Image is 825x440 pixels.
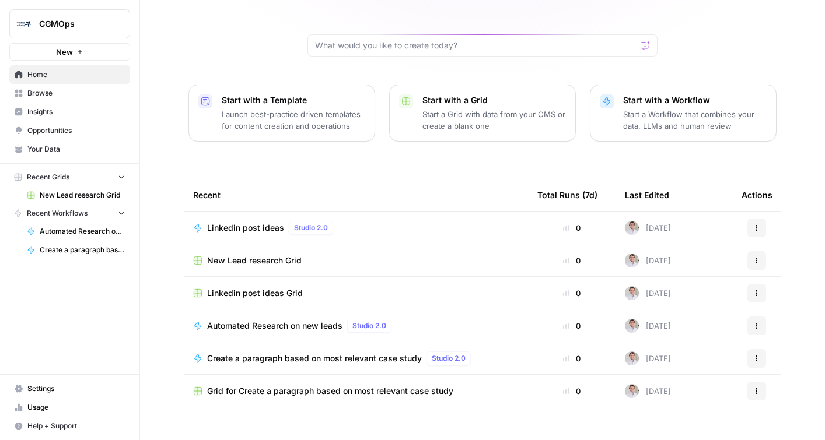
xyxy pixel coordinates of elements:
[193,319,519,333] a: Automated Research on new leadsStudio 2.0
[9,121,130,140] a: Opportunities
[9,65,130,84] a: Home
[9,379,130,398] a: Settings
[625,254,671,267] div: [DATE]
[537,320,606,332] div: 0
[9,417,130,435] button: Help + Support
[625,351,671,365] div: [DATE]
[27,172,69,182] span: Recent Grids
[40,190,125,200] span: New Lead research Grid
[27,144,125,154] span: Your Data
[9,398,130,417] a: Usage
[625,254,639,267] img: gb5sba3xopuoyap1i3ljhgpw2lzq
[537,385,606,397] div: 0
[294,223,328,233] span: Studio 2.0
[625,179,669,211] div: Last Edited
[625,319,639,333] img: gb5sba3xopuoyap1i3ljhgpw2lzq
[432,353,466,364] span: Studio 2.0
[207,222,284,234] span: Linkedin post ideas
[623,108,767,132] p: Start a Workflow that combines your data, LLMs and human review
[315,40,636,51] input: What would you like to create today?
[9,103,130,121] a: Insights
[422,108,566,132] p: Start a Grid with data from your CMS or create a blank one
[56,46,73,58] span: New
[22,222,130,241] a: Automated Research on new leads
[188,85,375,142] button: Start with a TemplateLaunch best-practice driven templates for content creation and operations
[27,107,125,117] span: Insights
[207,287,303,299] span: Linkedin post ideas Grid
[625,221,639,235] img: gb5sba3xopuoyap1i3ljhgpw2lzq
[22,186,130,205] a: New Lead research Grid
[625,351,639,365] img: gb5sba3xopuoyap1i3ljhgpw2lzq
[207,353,422,364] span: Create a paragraph based on most relevant case study
[9,205,130,222] button: Recent Workflows
[222,108,365,132] p: Launch best-practice driven templates for content creation and operations
[9,168,130,186] button: Recent Grids
[625,319,671,333] div: [DATE]
[9,84,130,103] a: Browse
[422,94,566,106] p: Start with a Grid
[623,94,767,106] p: Start with a Workflow
[193,255,519,266] a: New Lead research Grid
[537,179,597,211] div: Total Runs (7d)
[207,385,453,397] span: Grid for Create a paragraph based on most relevant case study
[193,351,519,365] a: Create a paragraph based on most relevant case studyStudio 2.0
[389,85,576,142] button: Start with a GridStart a Grid with data from your CMS or create a blank one
[625,286,639,300] img: gb5sba3xopuoyap1i3ljhgpw2lzq
[193,287,519,299] a: Linkedin post ideas Grid
[40,245,125,255] span: Create a paragraph based on most relevant case study
[537,222,606,234] div: 0
[27,88,125,98] span: Browse
[537,255,606,266] div: 0
[193,179,519,211] div: Recent
[27,208,88,219] span: Recent Workflows
[207,255,302,266] span: New Lead research Grid
[27,421,125,431] span: Help + Support
[590,85,777,142] button: Start with a WorkflowStart a Workflow that combines your data, LLMs and human review
[193,221,519,235] a: Linkedin post ideasStudio 2.0
[39,18,110,30] span: CGMOps
[625,221,671,235] div: [DATE]
[352,321,386,331] span: Studio 2.0
[9,43,130,61] button: New
[40,226,125,237] span: Automated Research on new leads
[625,384,671,398] div: [DATE]
[9,140,130,159] a: Your Data
[193,385,519,397] a: Grid for Create a paragraph based on most relevant case study
[9,9,130,38] button: Workspace: CGMOps
[27,69,125,80] span: Home
[22,241,130,259] a: Create a paragraph based on most relevant case study
[537,287,606,299] div: 0
[27,125,125,136] span: Opportunities
[27,402,125,413] span: Usage
[625,286,671,300] div: [DATE]
[27,383,125,394] span: Settings
[537,353,606,364] div: 0
[13,13,34,34] img: CGMOps Logo
[207,320,342,332] span: Automated Research on new leads
[222,94,365,106] p: Start with a Template
[625,384,639,398] img: gb5sba3xopuoyap1i3ljhgpw2lzq
[742,179,772,211] div: Actions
